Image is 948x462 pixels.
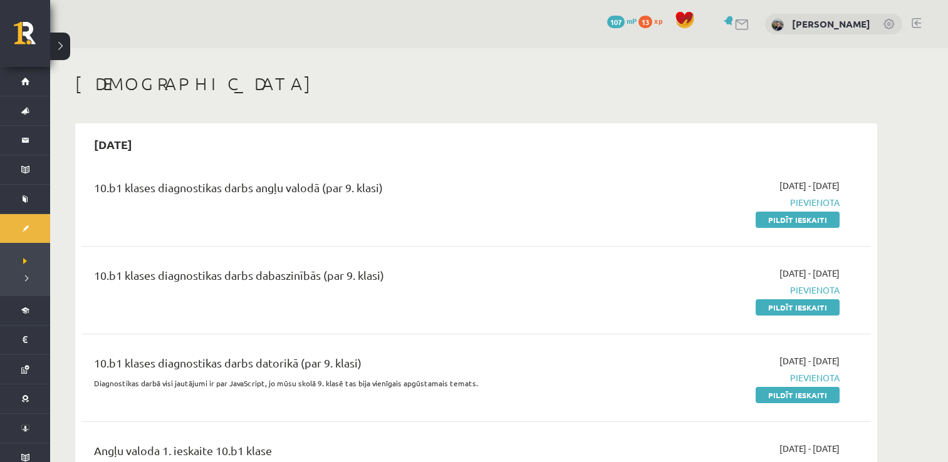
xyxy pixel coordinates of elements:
[792,18,870,30] a: [PERSON_NAME]
[654,16,662,26] span: xp
[603,371,840,384] span: Pievienota
[756,299,840,316] a: Pildīt ieskaiti
[75,73,877,95] h1: [DEMOGRAPHIC_DATA]
[607,16,637,26] a: 107 mP
[771,19,784,31] img: Gints Endelis
[627,16,637,26] span: mP
[638,16,652,28] span: 13
[607,16,625,28] span: 107
[779,267,840,280] span: [DATE] - [DATE]
[94,354,585,377] div: 10.b1 klases diagnostikas darbs datorikā (par 9. klasi)
[603,196,840,209] span: Pievienota
[756,212,840,228] a: Pildīt ieskaiti
[756,387,840,403] a: Pildīt ieskaiti
[94,267,585,290] div: 10.b1 klases diagnostikas darbs dabaszinībās (par 9. klasi)
[779,179,840,192] span: [DATE] - [DATE]
[94,179,585,202] div: 10.b1 klases diagnostikas darbs angļu valodā (par 9. klasi)
[81,130,145,159] h2: [DATE]
[779,442,840,455] span: [DATE] - [DATE]
[779,354,840,367] span: [DATE] - [DATE]
[603,284,840,297] span: Pievienota
[94,377,585,389] p: Diagnostikas darbā visi jautājumi ir par JavaScript, jo mūsu skolā 9. klasē tas bija vienīgais ap...
[14,22,50,53] a: Rīgas 1. Tālmācības vidusskola
[638,16,669,26] a: 13 xp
